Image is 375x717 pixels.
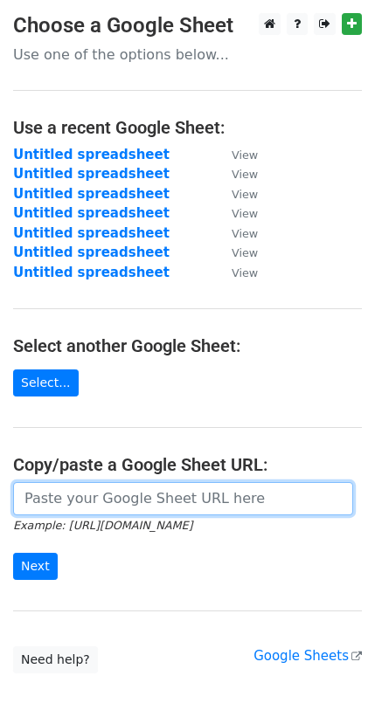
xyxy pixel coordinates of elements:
[13,646,98,673] a: Need help?
[253,648,362,664] a: Google Sheets
[13,553,58,580] input: Next
[214,147,258,162] a: View
[13,225,170,241] a: Untitled spreadsheet
[232,266,258,279] small: View
[214,225,258,241] a: View
[13,335,362,356] h4: Select another Google Sheet:
[232,188,258,201] small: View
[13,265,170,280] a: Untitled spreadsheet
[13,519,192,532] small: Example: [URL][DOMAIN_NAME]
[13,205,170,221] a: Untitled spreadsheet
[13,45,362,64] p: Use one of the options below...
[13,166,170,182] a: Untitled spreadsheet
[13,454,362,475] h4: Copy/paste a Google Sheet URL:
[232,168,258,181] small: View
[13,147,170,162] a: Untitled spreadsheet
[232,148,258,162] small: View
[214,186,258,202] a: View
[13,482,353,515] input: Paste your Google Sheet URL here
[214,245,258,260] a: View
[13,369,79,396] a: Select...
[13,13,362,38] h3: Choose a Google Sheet
[232,227,258,240] small: View
[214,265,258,280] a: View
[13,245,170,260] a: Untitled spreadsheet
[214,205,258,221] a: View
[13,186,170,202] a: Untitled spreadsheet
[13,117,362,138] h4: Use a recent Google Sheet:
[288,633,375,717] iframe: Chat Widget
[232,246,258,259] small: View
[214,166,258,182] a: View
[232,207,258,220] small: View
